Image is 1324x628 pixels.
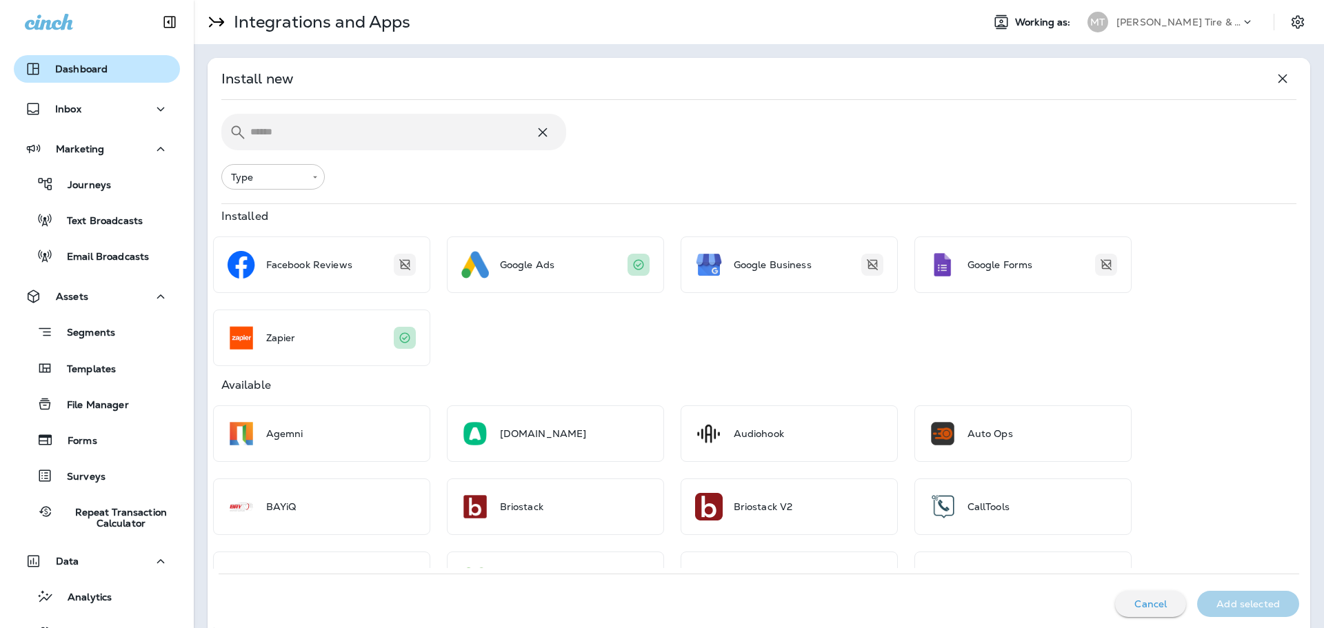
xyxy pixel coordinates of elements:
p: Google Forms [967,259,1033,270]
button: File Manager [14,389,180,418]
button: Templates [14,354,180,383]
p: Data [56,556,79,567]
button: Surveys [14,461,180,490]
img: CallTools [929,493,956,520]
p: Journeys [54,179,111,192]
p: Cancel [1134,598,1167,609]
button: Analytics [14,582,180,611]
p: Briostack [500,501,543,512]
p: Analytics [54,591,112,605]
button: Cancel [1115,591,1186,617]
button: Journeys [14,170,180,199]
img: Google Business [695,251,723,278]
p: Google Business [734,259,812,270]
p: Dashboard [55,63,108,74]
span: Working as: [1015,17,1074,28]
p: Surveys [53,471,106,484]
p: Facebook Reviews [266,259,352,270]
button: Text Broadcasts [14,205,180,234]
img: Google Ads [461,251,489,278]
p: Templates [53,363,116,376]
p: Email Broadcasts [53,251,149,264]
img: Audiohook [695,420,723,447]
button: Settings [1285,10,1310,34]
img: Briostack [461,493,489,520]
button: Marketing [14,135,180,163]
div: This integration was automatically configured. It may be ready for use or may require additional ... [394,327,416,350]
img: Briostack V2 [695,493,723,520]
p: Forms [54,435,97,448]
div: You have configured this integration [628,254,650,276]
img: Zapier [228,324,255,352]
img: Clypboard [695,566,723,594]
img: Facebook Reviews [228,251,255,278]
button: Dashboard [14,55,180,83]
p: [PERSON_NAME] Tire & Auto [1116,17,1241,28]
div: MT [1087,12,1108,32]
img: Aircall.io [461,420,489,447]
img: Customer Groups [929,566,956,594]
div: You have not yet configured this integration. To use it, please click on it and fill out the requ... [861,254,883,276]
button: Repeat Transaction Calculator [14,497,180,535]
p: Available [221,380,271,392]
button: Assets [14,283,180,310]
button: Data [14,547,180,575]
p: File Manager [53,399,129,412]
img: Clover [461,566,489,594]
p: [DOMAIN_NAME] [500,428,587,439]
p: Inbox [55,103,81,114]
p: Repeat Transaction Calculator [54,507,174,529]
img: Google Forms [929,251,956,278]
p: Zapier [266,332,296,343]
p: Assets [56,291,88,302]
p: Installed [221,211,268,223]
button: Collapse Sidebar [150,8,189,36]
img: Agemni [228,420,255,447]
div: You have not yet configured this integration. To use it, please click on it and fill out the requ... [394,254,416,276]
p: Auto Ops [967,428,1013,439]
p: Segments [53,327,115,341]
button: Inbox [14,95,180,123]
img: Auto Ops [929,420,956,447]
button: Segments [14,317,180,347]
p: Text Broadcasts [53,215,143,228]
p: CallTools [967,501,1010,512]
p: Briostack V2 [734,501,793,512]
p: Google Ads [500,259,554,270]
div: You have not yet configured this integration. To use it, please click on it and fill out the requ... [1095,254,1117,276]
p: Integrations and Apps [228,12,411,32]
p: Install new [221,70,294,88]
button: Forms [14,425,180,454]
p: Marketing [56,143,104,154]
button: Email Broadcasts [14,241,180,270]
p: Agemni [266,428,303,439]
p: Audiohook [734,428,784,439]
img: Cinch Loyalty [228,566,255,594]
img: BAYiQ [228,493,255,520]
p: BAYiQ [266,501,297,512]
